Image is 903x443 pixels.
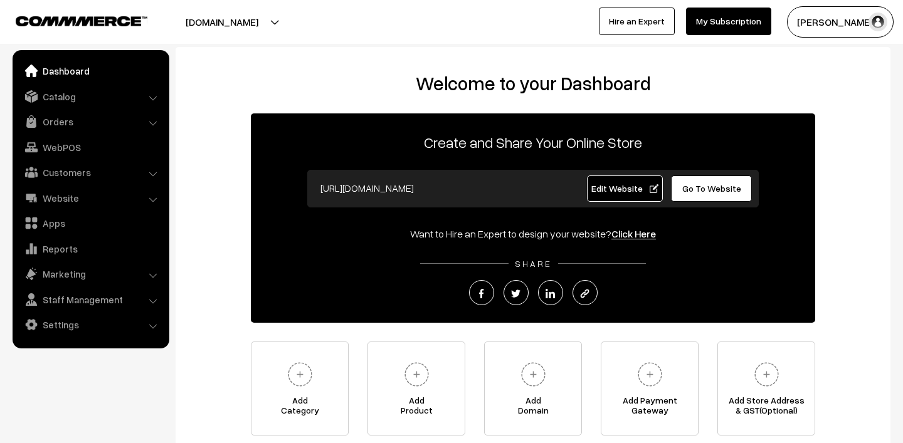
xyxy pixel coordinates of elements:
a: AddProduct [367,341,465,435]
a: Staff Management [16,288,165,311]
a: My Subscription [686,8,771,35]
span: Add Domain [485,395,581,420]
a: Settings [16,313,165,336]
button: [PERSON_NAME] [787,6,894,38]
span: Add Product [368,395,465,420]
span: Go To Website [682,183,741,194]
span: Add Store Address & GST(Optional) [718,395,815,420]
span: Edit Website [591,183,658,194]
img: user [869,13,887,31]
a: Customers [16,161,165,184]
span: SHARE [509,258,558,269]
a: Edit Website [587,175,663,202]
a: Catalog [16,85,165,108]
span: Add Payment Gateway [601,395,698,420]
img: plus.svg [749,357,784,392]
img: plus.svg [633,357,667,392]
a: Add Store Address& GST(Optional) [717,341,815,435]
a: AddCategory [251,341,349,435]
a: Hire an Expert [599,8,675,35]
p: Create and Share Your Online Store [251,131,815,154]
a: COMMMERCE [16,13,125,28]
a: Reports [16,237,165,260]
a: WebPOS [16,136,165,159]
a: Add PaymentGateway [601,341,699,435]
a: Website [16,187,165,209]
a: Go To Website [671,175,752,202]
img: plus.svg [283,357,317,392]
a: Apps [16,212,165,234]
a: Marketing [16,263,165,285]
a: Orders [16,110,165,133]
a: AddDomain [484,341,582,435]
span: Add Category [251,395,348,420]
button: [DOMAIN_NAME] [142,6,302,38]
img: COMMMERCE [16,16,147,26]
a: Click Here [611,227,656,240]
a: Dashboard [16,60,165,82]
h2: Welcome to your Dashboard [188,72,878,95]
img: plus.svg [516,357,551,392]
img: plus.svg [399,357,434,392]
div: Want to Hire an Expert to design your website? [251,226,815,241]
